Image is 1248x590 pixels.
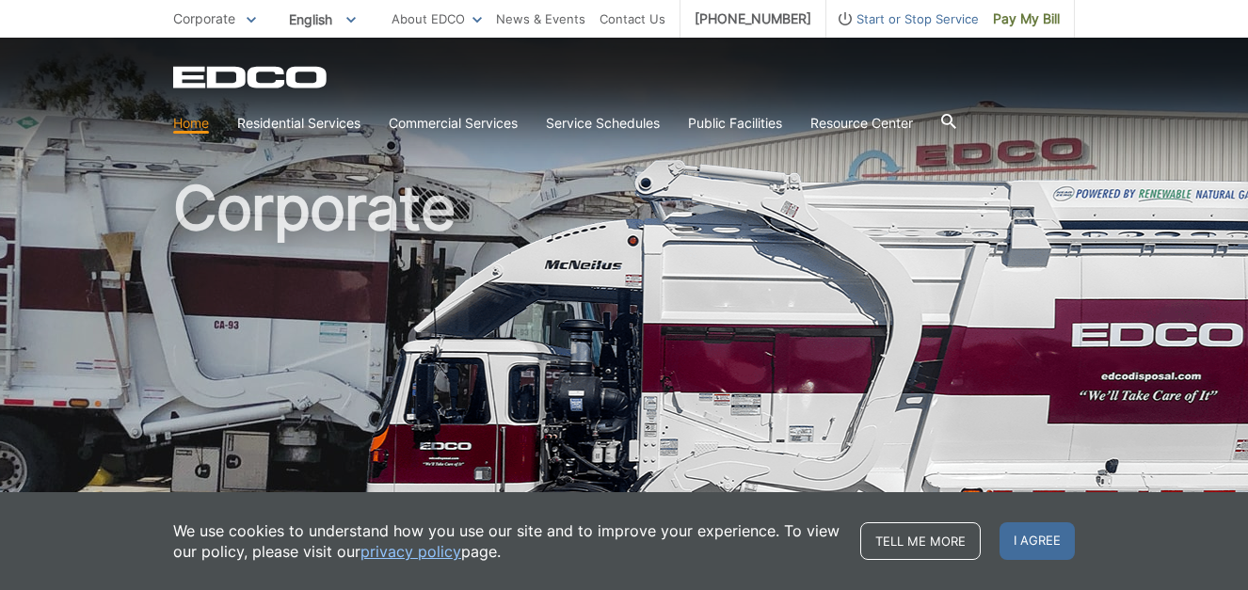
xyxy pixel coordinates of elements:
[275,4,370,35] span: English
[173,520,841,562] p: We use cookies to understand how you use our site and to improve your experience. To view our pol...
[389,113,518,134] a: Commercial Services
[173,10,235,26] span: Corporate
[1000,522,1075,560] span: I agree
[860,522,981,560] a: Tell me more
[173,66,329,88] a: EDCD logo. Return to the homepage.
[173,113,209,134] a: Home
[600,8,665,29] a: Contact Us
[360,541,461,562] a: privacy policy
[993,8,1060,29] span: Pay My Bill
[237,113,360,134] a: Residential Services
[496,8,585,29] a: News & Events
[688,113,782,134] a: Public Facilities
[810,113,913,134] a: Resource Center
[392,8,482,29] a: About EDCO
[546,113,660,134] a: Service Schedules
